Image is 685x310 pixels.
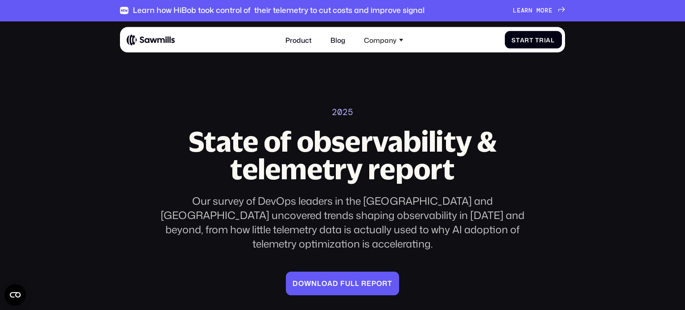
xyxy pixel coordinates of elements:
span: D [293,279,298,287]
a: Downloadfullreport [286,272,399,295]
span: L [513,7,517,14]
span: o [541,7,545,14]
span: r [361,279,367,287]
span: i [544,36,546,43]
span: l [317,279,322,287]
span: r [382,279,388,287]
a: StartTrial [505,31,562,49]
span: r [539,36,544,43]
span: S [512,36,516,43]
span: T [535,36,539,43]
span: t [388,279,392,287]
div: Learn how HiBob took control of their telemetry to cut costs and improve signal [133,6,425,15]
span: u [345,279,351,287]
span: e [549,7,553,14]
span: m [536,7,541,14]
span: e [367,279,371,287]
a: Learnmore [513,7,565,14]
span: e [517,7,521,14]
span: l [351,279,355,287]
span: n [311,279,317,287]
span: o [298,279,304,287]
h2: State of observability & telemetry report [161,128,524,183]
div: Company [359,31,409,49]
span: f [340,279,345,287]
span: d [333,279,338,287]
span: a [546,36,551,43]
a: Product [280,31,317,49]
span: t [529,36,533,43]
span: o [322,279,327,287]
span: a [520,36,525,43]
span: a [327,279,333,287]
span: l [551,36,555,43]
span: r [545,7,549,14]
div: Our survey of DevOps leaders in the [GEOGRAPHIC_DATA] and [GEOGRAPHIC_DATA] uncovered trends shap... [161,194,524,251]
span: t [516,36,520,43]
span: p [371,279,376,287]
span: n [528,7,532,14]
div: Company [364,36,396,44]
span: w [304,279,311,287]
button: Open CMP widget [4,284,26,306]
span: o [376,279,382,287]
a: Blog [325,31,350,49]
span: r [524,36,529,43]
span: a [521,7,525,14]
span: l [355,279,359,287]
div: 2025 [332,107,353,117]
span: r [524,7,528,14]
